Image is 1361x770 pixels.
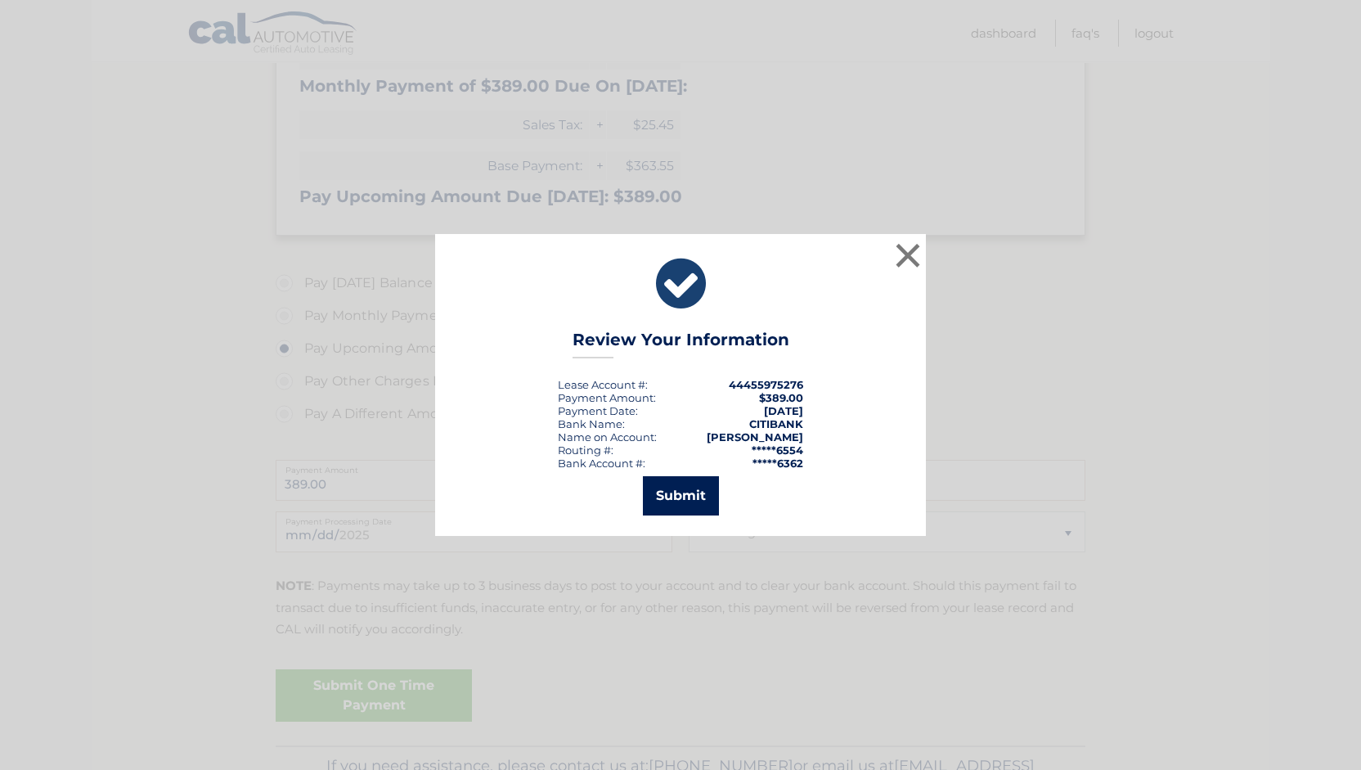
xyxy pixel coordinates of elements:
[573,330,789,358] h3: Review Your Information
[759,391,803,404] span: $389.00
[707,430,803,444] strong: [PERSON_NAME]
[558,391,656,404] div: Payment Amount:
[643,476,719,516] button: Submit
[892,239,924,272] button: ×
[558,417,625,430] div: Bank Name:
[558,404,636,417] span: Payment Date
[729,378,803,391] strong: 44455975276
[558,444,613,457] div: Routing #:
[764,404,803,417] span: [DATE]
[558,404,638,417] div: :
[749,417,803,430] strong: CITIBANK
[558,457,645,470] div: Bank Account #:
[558,430,657,444] div: Name on Account:
[558,378,648,391] div: Lease Account #:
